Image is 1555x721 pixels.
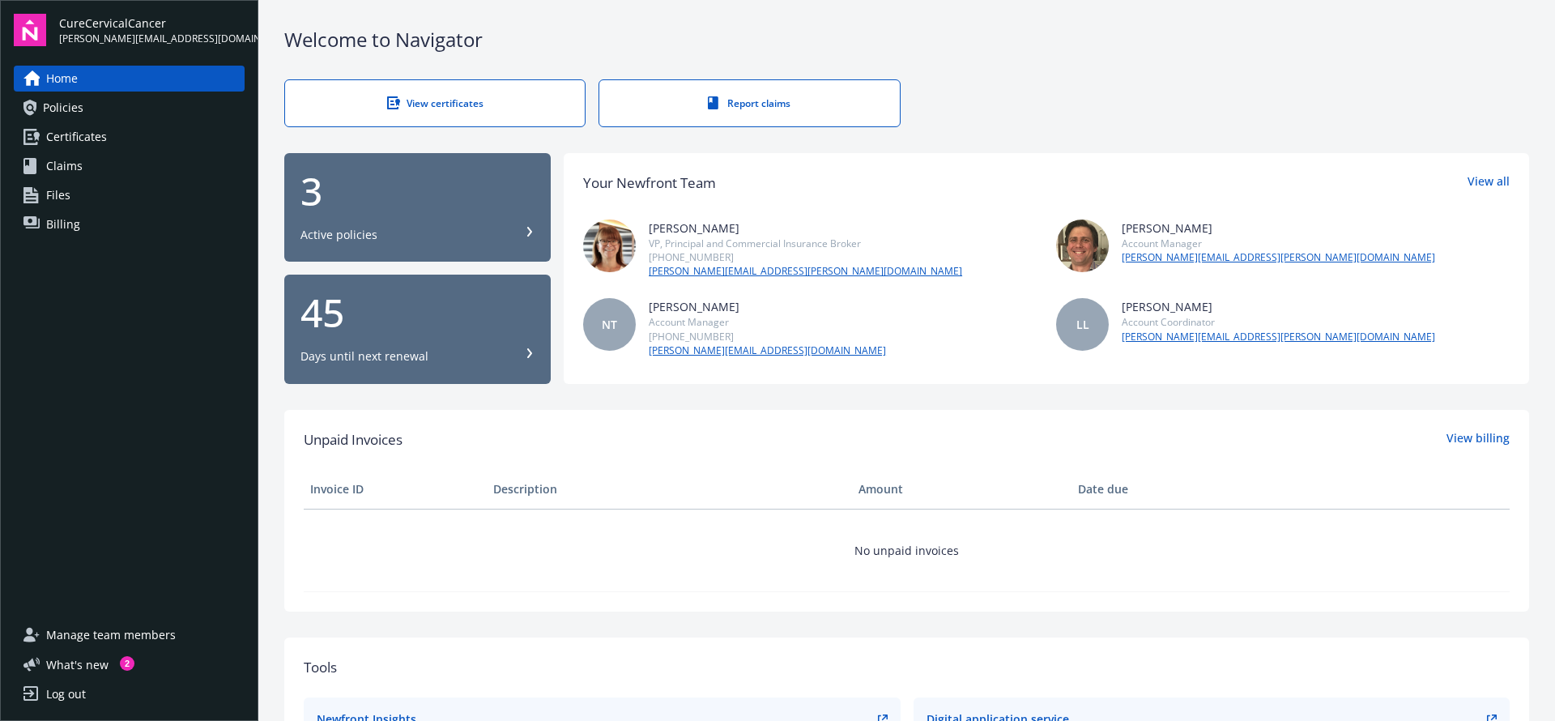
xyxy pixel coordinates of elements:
[284,79,586,127] a: View certificates
[1468,173,1510,194] a: View all
[46,124,107,150] span: Certificates
[284,275,551,384] button: 45Days until next renewal
[14,66,245,92] a: Home
[1056,220,1109,272] img: photo
[14,182,245,208] a: Files
[1076,316,1089,333] span: LL
[43,95,83,121] span: Policies
[14,95,245,121] a: Policies
[46,656,109,673] span: What ' s new
[300,293,535,332] div: 45
[649,264,962,279] a: [PERSON_NAME][EMAIL_ADDRESS][PERSON_NAME][DOMAIN_NAME]
[46,153,83,179] span: Claims
[304,470,487,509] th: Invoice ID
[583,173,716,194] div: Your Newfront Team
[14,211,245,237] a: Billing
[1122,237,1435,250] div: Account Manager
[46,66,78,92] span: Home
[1122,315,1435,329] div: Account Coordinator
[120,656,134,671] div: 2
[1071,470,1255,509] th: Date due
[59,15,245,32] span: CureCervicalCancer
[14,656,134,673] button: What's new2
[14,153,245,179] a: Claims
[304,429,403,450] span: Unpaid Invoices
[300,348,428,365] div: Days until next renewal
[583,220,636,272] img: photo
[632,96,867,110] div: Report claims
[304,657,1510,678] div: Tools
[649,343,886,358] a: [PERSON_NAME][EMAIL_ADDRESS][DOMAIN_NAME]
[649,250,962,264] div: [PHONE_NUMBER]
[1122,330,1435,344] a: [PERSON_NAME][EMAIL_ADDRESS][PERSON_NAME][DOMAIN_NAME]
[300,172,535,211] div: 3
[852,470,1071,509] th: Amount
[602,316,617,333] span: NT
[317,96,552,110] div: View certificates
[649,220,962,237] div: [PERSON_NAME]
[46,211,80,237] span: Billing
[59,32,245,46] span: [PERSON_NAME][EMAIL_ADDRESS][DOMAIN_NAME]
[14,14,46,46] img: navigator-logo.svg
[59,14,245,46] button: CureCervicalCancer[PERSON_NAME][EMAIL_ADDRESS][DOMAIN_NAME]
[487,470,852,509] th: Description
[1122,298,1435,315] div: [PERSON_NAME]
[1122,250,1435,265] a: [PERSON_NAME][EMAIL_ADDRESS][PERSON_NAME][DOMAIN_NAME]
[284,26,1529,53] div: Welcome to Navigator
[649,298,886,315] div: [PERSON_NAME]
[599,79,900,127] a: Report claims
[649,315,886,329] div: Account Manager
[46,681,86,707] div: Log out
[14,622,245,648] a: Manage team members
[46,182,70,208] span: Files
[300,227,377,243] div: Active policies
[46,622,176,648] span: Manage team members
[1122,220,1435,237] div: [PERSON_NAME]
[649,237,962,250] div: VP, Principal and Commercial Insurance Broker
[14,124,245,150] a: Certificates
[1446,429,1510,450] a: View billing
[284,153,551,262] button: 3Active policies
[304,509,1510,591] td: No unpaid invoices
[649,330,886,343] div: [PHONE_NUMBER]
